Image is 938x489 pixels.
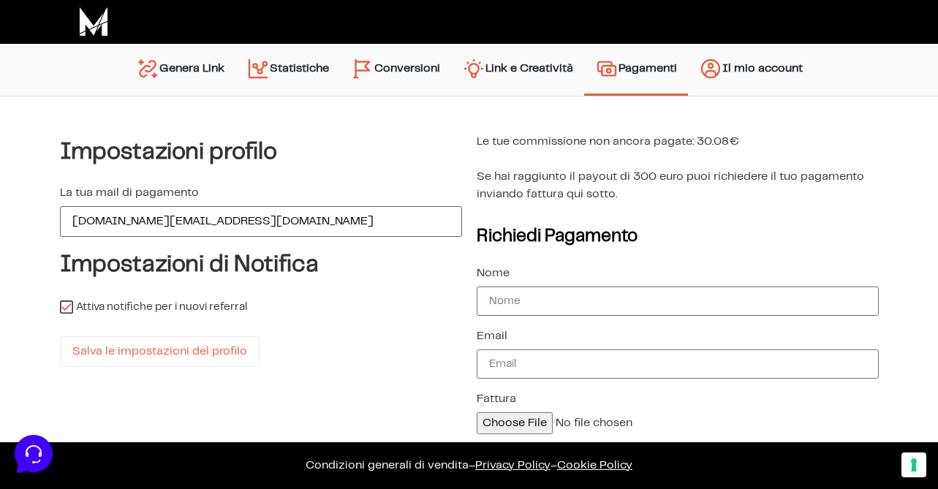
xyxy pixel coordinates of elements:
img: dark [23,82,53,111]
span: Inizia una conversazione [95,132,216,143]
img: stats.svg [246,57,270,80]
img: conversion-2.svg [351,57,374,80]
a: Statistiche [235,51,340,88]
button: Le tue preferenze relative al consenso per le tecnologie di tracciamento [901,452,926,477]
label: Attiva notifiche per i nuovi referral [60,300,247,314]
p: Messaggi [126,375,166,388]
p: Le tue commissione non ancora pagate: 30.08€ Se hai raggiunto il payout di 300 euro puoi richiede... [477,133,879,203]
label: Nome [477,268,510,279]
p: Aiuto [225,375,246,388]
h2: Ciao da Marketers 👋 [12,12,246,35]
label: Fattura [477,393,516,405]
button: Home [12,355,102,388]
span: Le tue conversazioni [23,58,124,70]
img: generate-link.svg [136,57,159,80]
label: Email [477,330,507,342]
a: Conversioni [340,51,451,88]
img: creativity.svg [462,57,485,80]
a: Genera Link [125,51,235,88]
a: Condizioni generali di vendita [306,460,469,471]
img: dark [47,82,76,111]
input: Nome [477,287,879,316]
iframe: Customerly Messenger Launcher [12,432,56,476]
input: Cerca un articolo... [33,213,239,227]
img: payments.svg [595,57,619,80]
a: Il mio account [688,51,814,88]
span: Trova una risposta [23,181,114,193]
input: Salva le impostazioni del profilo [60,336,260,367]
label: La tua mail di pagamento [60,187,199,199]
h2: Richiedi Pagamento [477,228,879,246]
img: account.svg [699,57,722,80]
button: Messaggi [102,355,192,388]
a: Pagamenti [584,51,688,86]
p: – – [15,457,923,474]
a: Apri Centro Assistenza [156,181,269,193]
span: Cookie Policy [557,460,632,471]
p: Home [44,375,69,388]
img: dark [70,82,99,111]
h4: Impostazioni profilo [60,139,462,165]
nav: Menu principale [125,44,814,96]
button: Aiuto [191,355,281,388]
input: Email [477,349,879,379]
a: Link e Creatività [451,51,584,88]
a: Privacy Policy [475,460,551,471]
button: Inizia una conversazione [23,123,269,152]
h4: Impostazioni di Notifica [60,251,462,278]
